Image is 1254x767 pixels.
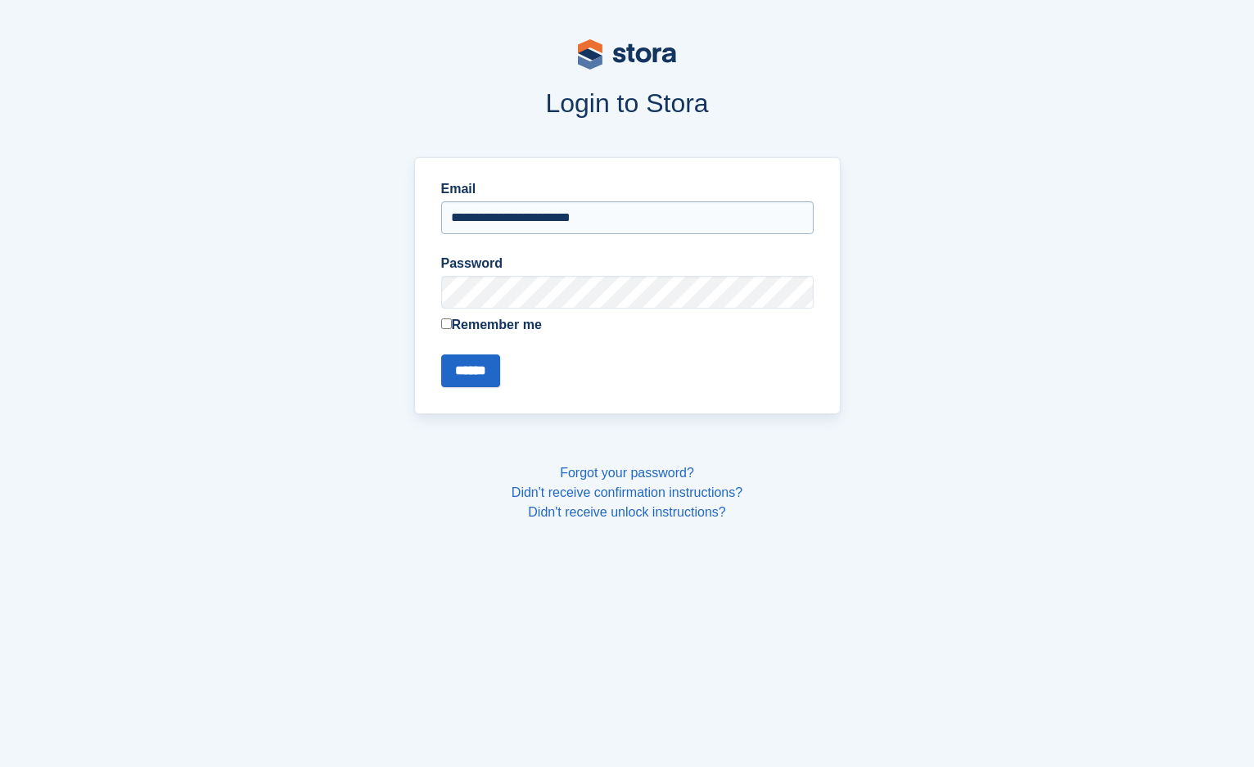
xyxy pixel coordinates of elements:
[560,466,694,480] a: Forgot your password?
[528,505,725,519] a: Didn't receive unlock instructions?
[441,315,814,335] label: Remember me
[441,254,814,273] label: Password
[578,39,676,70] img: stora-logo-53a41332b3708ae10de48c4981b4e9114cc0af31d8433b30ea865607fb682f29.svg
[441,179,814,199] label: Email
[101,88,1153,118] h1: Login to Stora
[441,318,452,329] input: Remember me
[512,485,742,499] a: Didn't receive confirmation instructions?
